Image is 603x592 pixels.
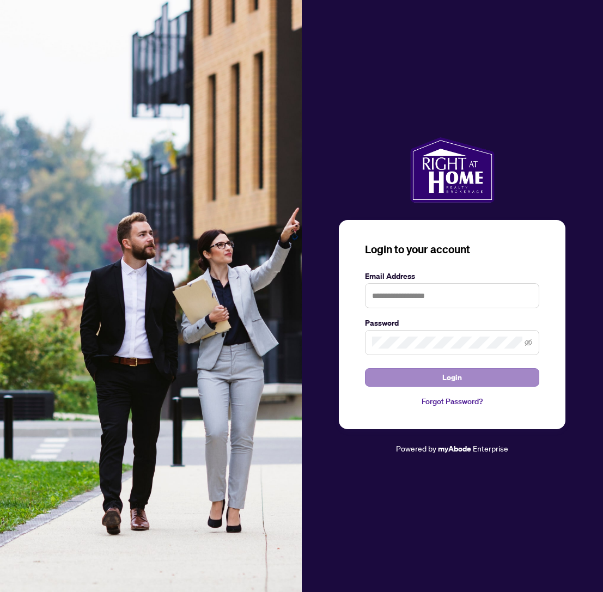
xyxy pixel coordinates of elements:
span: Powered by [396,443,436,453]
label: Password [365,317,539,329]
span: Enterprise [473,443,508,453]
img: ma-logo [410,137,495,203]
a: myAbode [438,443,471,455]
label: Email Address [365,270,539,282]
button: Login [365,368,539,387]
span: eye-invisible [525,339,532,346]
h3: Login to your account [365,242,539,257]
a: Forgot Password? [365,395,539,407]
span: Login [442,369,462,386]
